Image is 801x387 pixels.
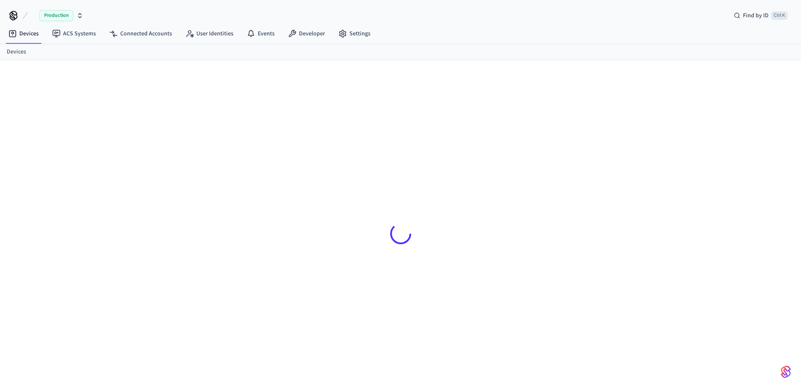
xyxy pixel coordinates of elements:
a: Events [240,26,281,41]
a: Developer [281,26,332,41]
a: User Identities [179,26,240,41]
span: Ctrl K [771,11,788,20]
span: Production [40,10,73,21]
a: Devices [2,26,45,41]
img: SeamLogoGradient.69752ec5.svg [781,365,791,379]
a: Connected Accounts [103,26,179,41]
div: Find by IDCtrl K [727,8,794,23]
a: ACS Systems [45,26,103,41]
span: Find by ID [743,11,769,20]
a: Devices [7,48,26,56]
a: Settings [332,26,377,41]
